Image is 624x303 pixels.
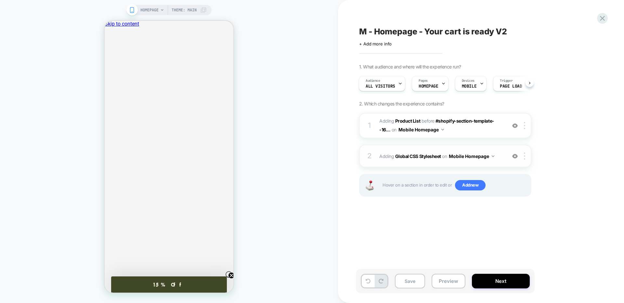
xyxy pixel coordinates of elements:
span: HOMEPAGE [140,5,159,15]
button: Preview [432,274,465,288]
img: down arrow [441,129,444,130]
img: Joystick [363,180,376,190]
img: close [524,122,525,129]
div: 15% OffClose teaser [6,256,122,272]
span: Trigger [500,79,513,83]
span: HOMEPAGE [419,84,438,89]
span: 2. Which changes the experience contains? [359,101,444,106]
img: down arrow [492,155,494,157]
span: Adding [379,151,503,161]
button: Mobile Homepage [449,151,494,161]
span: Page Load [500,84,522,89]
span: on [392,126,396,134]
button: Close teaser [121,250,127,257]
button: Next [472,274,530,288]
b: Global CSS Stylesheet [395,153,441,159]
img: crossed eye [512,153,518,159]
span: 1. What audience and where will the experience run? [359,64,461,69]
div: 1 [366,119,373,132]
img: close [524,152,525,160]
span: All Visitors [366,84,395,89]
button: Save [395,274,425,288]
button: Mobile Homepage [398,125,444,134]
span: BEFORE [422,118,435,124]
span: Add new [455,180,486,190]
span: Theme: MAIN [172,5,197,15]
div: 2 [366,150,373,163]
span: Adding [379,118,420,124]
span: MOBILE [462,84,476,89]
span: on [442,152,447,160]
b: Product List [395,118,420,124]
span: 15% Off [48,261,81,267]
span: Audience [366,79,380,83]
span: Hover on a section in order to edit or [383,180,527,190]
img: crossed eye [512,123,518,128]
span: + Add more info [359,41,392,46]
span: #shopify-section-template--16... [379,118,494,132]
span: M - Homepage - Your cart is ready V2 [359,27,507,36]
span: Pages [419,79,428,83]
span: Devices [462,79,474,83]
